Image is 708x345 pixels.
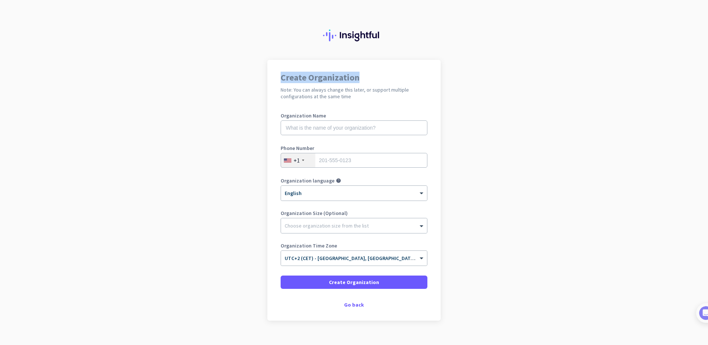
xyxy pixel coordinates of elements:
[281,276,427,289] button: Create Organization
[281,178,334,183] label: Organization language
[281,211,427,216] label: Organization Size (Optional)
[281,73,427,82] h1: Create Organization
[336,178,341,183] i: help
[323,30,385,41] img: Insightful
[281,302,427,307] div: Go back
[281,113,427,118] label: Organization Name
[281,120,427,135] input: What is the name of your organization?
[281,243,427,248] label: Organization Time Zone
[281,86,427,100] h2: Note: You can always change this later, or support multiple configurations at the same time
[294,157,300,164] div: +1
[281,153,427,168] input: 201-555-0123
[281,146,427,151] label: Phone Number
[329,279,379,286] span: Create Organization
